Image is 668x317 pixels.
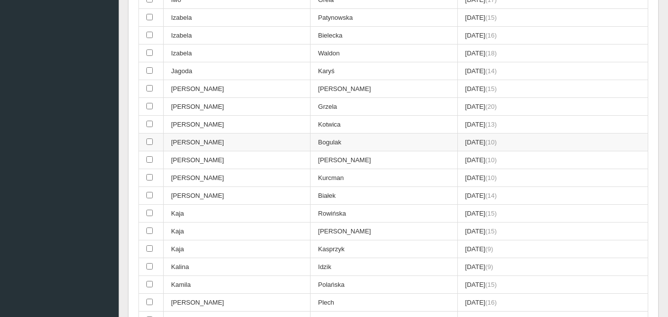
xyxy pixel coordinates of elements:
td: Waldon [311,45,457,62]
td: [DATE] [457,169,648,187]
td: [DATE] [457,27,648,45]
td: [DATE] [457,258,648,276]
td: [DATE] [457,62,648,80]
td: Jagoda [164,62,311,80]
td: [PERSON_NAME] [164,98,311,116]
td: [PERSON_NAME] [311,80,457,98]
td: [PERSON_NAME] [164,151,311,169]
td: Polańska [311,276,457,294]
span: (10) [485,138,496,146]
span: (14) [485,192,496,199]
td: [DATE] [457,294,648,312]
span: (16) [485,32,496,39]
td: Izabela [164,9,311,27]
td: Kaja [164,240,311,258]
td: Bielecka [311,27,457,45]
td: Idzik [311,258,457,276]
td: Plech [311,294,457,312]
span: (13) [485,121,496,128]
td: Kaja [164,223,311,240]
span: (9) [485,245,493,253]
td: [DATE] [457,151,648,169]
td: [DATE] [457,205,648,223]
span: (9) [485,263,493,271]
td: [DATE] [457,223,648,240]
td: [DATE] [457,240,648,258]
td: [DATE] [457,45,648,62]
td: [PERSON_NAME] [311,151,457,169]
td: [PERSON_NAME] [164,134,311,151]
td: Kaja [164,205,311,223]
td: Grzela [311,98,457,116]
td: Kamila [164,276,311,294]
span: (14) [485,67,496,75]
span: (15) [485,281,496,288]
td: [PERSON_NAME] [164,169,311,187]
span: (10) [485,174,496,181]
td: Rowińska [311,205,457,223]
td: Kurcman [311,169,457,187]
td: Białek [311,187,457,205]
td: [DATE] [457,98,648,116]
span: (15) [485,210,496,217]
span: (18) [485,49,496,57]
td: Bogulak [311,134,457,151]
td: [PERSON_NAME] [164,187,311,205]
td: [DATE] [457,9,648,27]
td: [DATE] [457,116,648,134]
span: (15) [485,14,496,21]
td: [PERSON_NAME] [164,294,311,312]
span: (15) [485,227,496,235]
td: Izabela [164,27,311,45]
span: (15) [485,85,496,92]
td: Izabela [164,45,311,62]
span: (16) [485,299,496,306]
span: (20) [485,103,496,110]
td: [DATE] [457,80,648,98]
td: Kalina [164,258,311,276]
td: [DATE] [457,187,648,205]
td: [DATE] [457,276,648,294]
td: [PERSON_NAME] [164,116,311,134]
td: [DATE] [457,134,648,151]
td: Karyś [311,62,457,80]
td: Patynowska [311,9,457,27]
span: (10) [485,156,496,164]
td: [PERSON_NAME] [311,223,457,240]
td: Kotwica [311,116,457,134]
td: Kasprzyk [311,240,457,258]
td: [PERSON_NAME] [164,80,311,98]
